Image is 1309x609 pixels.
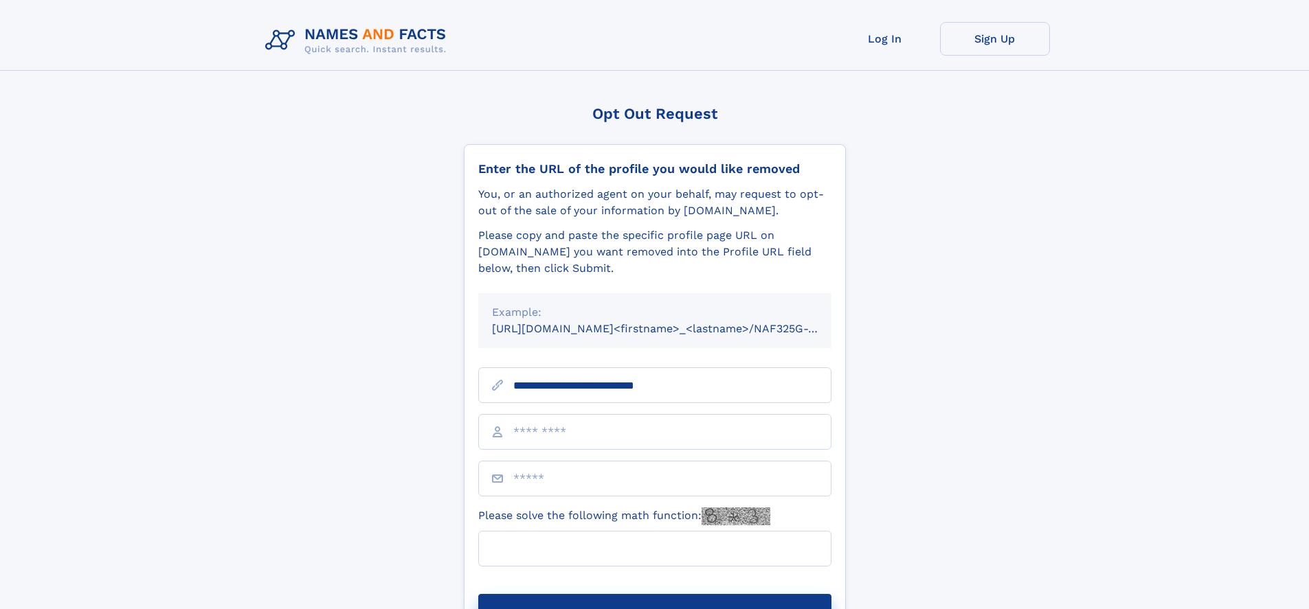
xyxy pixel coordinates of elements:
div: You, or an authorized agent on your behalf, may request to opt-out of the sale of your informatio... [478,186,831,219]
a: Log In [830,22,940,56]
div: Example: [492,304,818,321]
a: Sign Up [940,22,1050,56]
small: [URL][DOMAIN_NAME]<firstname>_<lastname>/NAF325G-xxxxxxxx [492,322,858,335]
img: Logo Names and Facts [260,22,458,59]
div: Opt Out Request [464,105,846,122]
label: Please solve the following math function: [478,507,770,525]
div: Enter the URL of the profile you would like removed [478,161,831,176]
div: Please copy and paste the specific profile page URL on [DOMAIN_NAME] you want removed into the Pr... [478,227,831,277]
